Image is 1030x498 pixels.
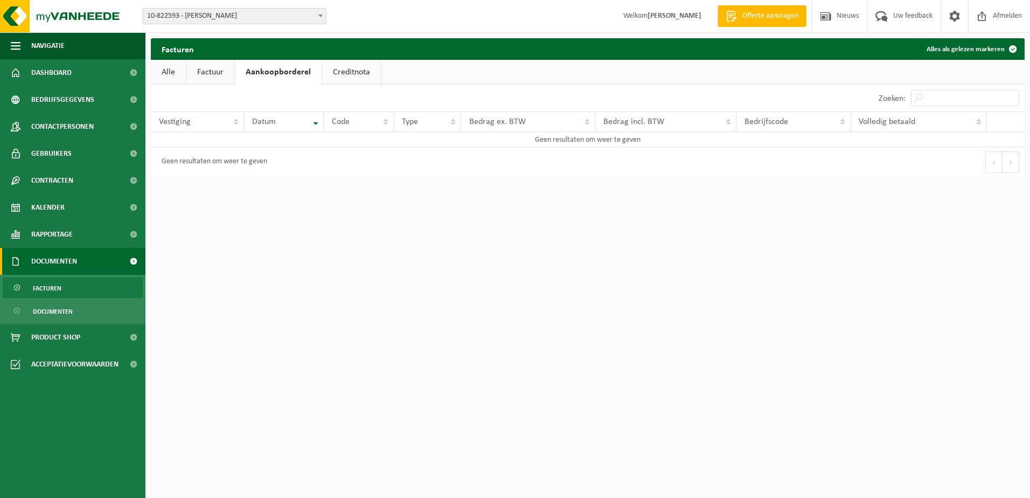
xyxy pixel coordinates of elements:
[718,5,806,27] a: Offerte aanvragen
[879,94,906,103] label: Zoeken:
[33,301,73,322] span: Documenten
[648,12,701,20] strong: [PERSON_NAME]
[31,59,72,86] span: Dashboard
[31,221,73,248] span: Rapportage
[322,60,381,85] a: Creditnota
[31,194,65,221] span: Kalender
[859,117,915,126] span: Volledig betaald
[3,301,143,321] a: Documenten
[252,117,276,126] span: Datum
[3,278,143,298] a: Facturen
[33,278,61,299] span: Facturen
[186,60,234,85] a: Factuur
[31,167,73,194] span: Contracten
[744,117,788,126] span: Bedrijfscode
[31,86,94,113] span: Bedrijfsgegevens
[235,60,322,85] a: Aankoopborderel
[31,140,72,167] span: Gebruikers
[151,38,205,59] h2: Facturen
[143,9,326,24] span: 10-822593 - ACCOUNTANTSBURO LAUWERS - RONSE
[31,351,119,378] span: Acceptatievoorwaarden
[151,132,1025,147] td: Geen resultaten om weer te geven
[151,60,186,85] a: Alle
[332,117,350,126] span: Code
[142,8,326,24] span: 10-822593 - ACCOUNTANTSBURO LAUWERS - RONSE
[603,117,664,126] span: Bedrag incl. BTW
[1003,151,1019,173] button: Next
[31,324,80,351] span: Product Shop
[985,151,1003,173] button: Previous
[159,117,191,126] span: Vestiging
[156,153,267,172] div: Geen resultaten om weer te geven
[402,117,418,126] span: Type
[31,248,77,275] span: Documenten
[31,113,94,140] span: Contactpersonen
[918,38,1024,60] button: Alles als gelezen markeren
[469,117,526,126] span: Bedrag ex. BTW
[31,32,65,59] span: Navigatie
[740,11,801,22] span: Offerte aanvragen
